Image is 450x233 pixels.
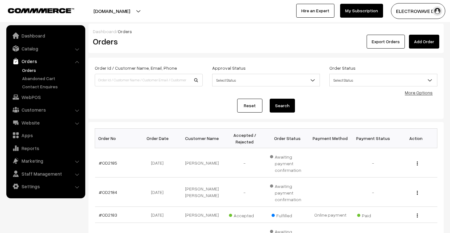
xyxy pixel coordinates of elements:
[8,143,83,154] a: Reports
[99,160,117,166] a: #OD2185
[394,129,437,148] th: Action
[270,99,295,113] button: Search
[8,155,83,166] a: Marketing
[21,67,83,73] a: Orders
[405,90,433,95] a: More Options
[409,35,439,49] a: Add Order
[118,29,132,34] span: Orders
[223,178,266,207] td: -
[95,129,138,148] th: Order No
[93,28,439,35] div: /
[391,3,445,19] button: ELECTROWAVE DE…
[21,83,83,90] a: Contact Enquires
[181,207,224,223] td: [PERSON_NAME]
[266,129,309,148] th: Order Status
[329,74,437,86] span: Select Status
[99,212,117,218] a: #OD2183
[417,191,418,195] img: Menu
[417,161,418,166] img: Menu
[71,3,152,19] button: [DOMAIN_NAME]
[229,211,261,219] span: Accepted
[138,207,181,223] td: [DATE]
[8,104,83,115] a: Customers
[213,75,320,86] span: Select Status
[270,152,305,173] span: Awaiting payment confirmation
[270,181,305,203] span: Awaiting payment confirmation
[138,129,181,148] th: Order Date
[181,178,224,207] td: [PERSON_NAME] [PERSON_NAME]
[8,6,63,14] a: COMMMERCE
[8,30,83,41] a: Dashboard
[181,129,224,148] th: Customer Name
[329,65,356,71] label: Order Status
[272,211,303,219] span: Fulfilled
[181,148,224,178] td: [PERSON_NAME]
[340,4,383,18] a: My Subscription
[8,8,74,13] img: COMMMERCE
[352,148,395,178] td: -
[138,148,181,178] td: [DATE]
[212,74,320,86] span: Select Status
[352,129,395,148] th: Payment Status
[352,178,395,207] td: -
[223,148,266,178] td: -
[99,189,117,195] a: #OD2184
[8,130,83,141] a: Apps
[8,55,83,67] a: Orders
[330,75,437,86] span: Select Status
[223,129,266,148] th: Accepted / Rejected
[93,29,116,34] a: Dashboard
[367,35,405,49] button: Export Orders
[417,213,418,218] img: Menu
[95,74,203,86] input: Order Id / Customer Name / Customer Email / Customer Phone
[357,211,389,219] span: Paid
[212,65,246,71] label: Approval Status
[93,37,202,46] h2: Orders
[309,129,352,148] th: Payment Method
[21,75,83,82] a: Abandoned Cart
[8,168,83,179] a: Staff Management
[433,6,442,16] img: user
[8,91,83,103] a: WebPOS
[296,4,334,18] a: Hire an Expert
[8,43,83,54] a: Catalog
[8,181,83,192] a: Settings
[237,99,262,113] a: Reset
[95,65,177,71] label: Order Id / Customer Name, Email, Phone
[309,207,352,223] td: Online payment
[8,117,83,128] a: Website
[138,178,181,207] td: [DATE]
